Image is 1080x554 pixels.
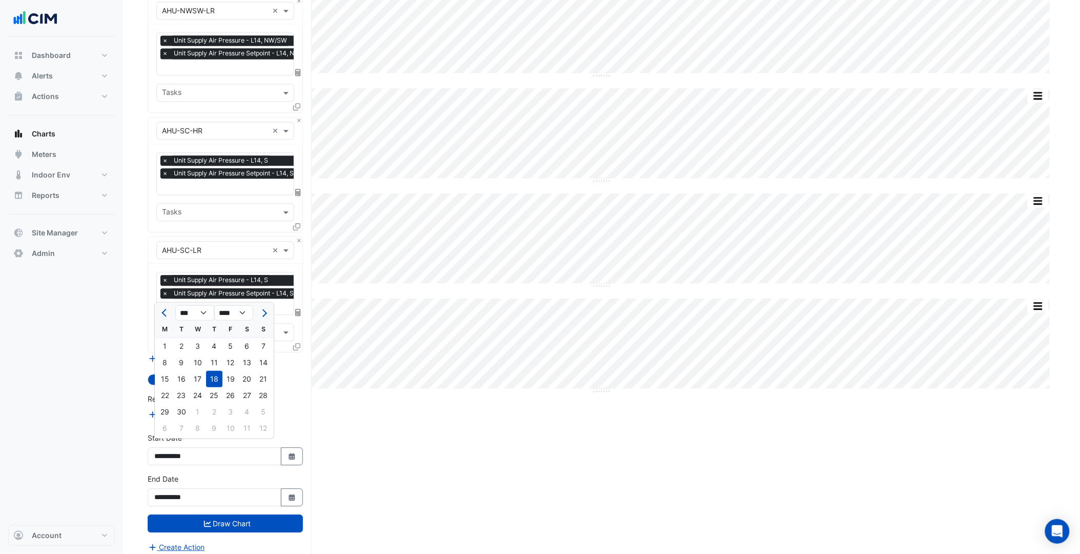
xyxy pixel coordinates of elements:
span: Clear [272,5,281,16]
button: More Options [1028,89,1048,102]
span: Actions [32,91,59,102]
fa-icon: Select Date [288,493,297,502]
label: Reference Lines [148,393,201,404]
button: Close [296,117,302,124]
div: 4 [206,338,222,354]
span: Indoor Env [32,170,70,180]
button: Previous month [159,305,171,321]
app-icon: Actions [13,91,24,102]
div: 14 [255,354,272,371]
div: Wednesday, September 3, 2025 [190,338,206,354]
div: Tasks [160,87,181,100]
span: Clear [272,125,281,136]
app-icon: Site Manager [13,228,24,238]
div: 6 [239,338,255,354]
div: 1 [157,338,173,354]
span: Charts [32,129,55,139]
div: 5 [222,338,239,354]
span: Site Manager [32,228,78,238]
span: Admin [32,248,55,259]
button: Add Equipment [148,353,210,365]
div: Monday, September 1, 2025 [157,338,173,354]
div: Thursday, September 25, 2025 [206,387,222,404]
div: T [173,321,190,338]
div: Monday, September 22, 2025 [157,387,173,404]
div: 27 [239,387,255,404]
div: Wednesday, September 24, 2025 [190,387,206,404]
span: Dashboard [32,50,71,61]
span: Meters [32,149,56,160]
div: Friday, September 26, 2025 [222,387,239,404]
div: 23 [173,387,190,404]
button: Draw Chart [148,515,303,532]
span: Choose Function [294,308,303,316]
div: Sunday, September 7, 2025 [255,338,272,354]
button: Account [8,525,115,546]
span: Clear [272,245,281,255]
span: Unit Supply Air Pressure - L14, S [171,155,271,166]
div: 18 [206,371,222,387]
div: Monday, September 15, 2025 [157,371,173,387]
span: × [160,35,170,46]
span: × [160,288,170,299]
div: Thursday, October 2, 2025 [206,404,222,420]
div: Sunday, September 21, 2025 [255,371,272,387]
div: 11 [206,354,222,371]
app-icon: Indoor Env [13,170,24,180]
span: Alerts [32,71,53,81]
label: Start Date [148,432,182,443]
div: Tuesday, September 9, 2025 [173,354,190,371]
span: × [160,168,170,179]
div: Wednesday, September 17, 2025 [190,371,206,387]
button: More Options [1028,194,1048,207]
div: 22 [157,387,173,404]
span: Reports [32,190,59,201]
div: Monday, September 29, 2025 [157,404,173,420]
app-icon: Charts [13,129,24,139]
div: 21 [255,371,272,387]
button: Dashboard [8,45,115,66]
button: Admin [8,243,115,264]
div: 15 [157,371,173,387]
div: Tasks [160,206,181,220]
div: Monday, September 8, 2025 [157,354,173,371]
span: Clone Favourites and Tasks from this Equipment to other Equipment [293,103,300,111]
button: Actions [8,86,115,107]
div: Friday, September 19, 2025 [222,371,239,387]
app-icon: Meters [13,149,24,160]
div: 16 [173,371,190,387]
div: 7 [255,338,272,354]
div: S [255,321,272,338]
div: Friday, September 5, 2025 [222,338,239,354]
button: Site Manager [8,223,115,243]
span: Clone Favourites and Tasks from this Equipment to other Equipment [293,222,300,231]
button: Indoor Env [8,165,115,185]
div: S [239,321,255,338]
button: More Options [1028,300,1048,312]
button: Meters [8,144,115,165]
button: Add Reference Line [148,408,224,420]
button: Create Action [148,541,206,553]
app-icon: Alerts [13,71,24,81]
div: Friday, September 12, 2025 [222,354,239,371]
app-icon: Admin [13,248,24,259]
div: Wednesday, October 1, 2025 [190,404,206,420]
button: Close [296,237,302,244]
span: Unit Supply Air Pressure Setpoint - L14, S [171,168,296,179]
div: Open Intercom Messenger [1045,519,1070,544]
div: 13 [239,354,255,371]
div: Tuesday, September 16, 2025 [173,371,190,387]
span: Unit Supply Air Pressure Setpoint - L14, NW/SW [171,48,315,58]
div: 17 [190,371,206,387]
div: Thursday, September 11, 2025 [206,354,222,371]
span: × [160,48,170,58]
div: Tuesday, September 30, 2025 [173,404,190,420]
span: Unit Supply Air Pressure - L14, S [171,275,271,285]
span: Choose Function [294,68,303,77]
span: Clone Favourites and Tasks from this Equipment to other Equipment [293,342,300,351]
select: Select month [175,305,214,321]
div: 9 [173,354,190,371]
div: Thursday, September 4, 2025 [206,338,222,354]
button: Charts [8,124,115,144]
button: Alerts [8,66,115,86]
